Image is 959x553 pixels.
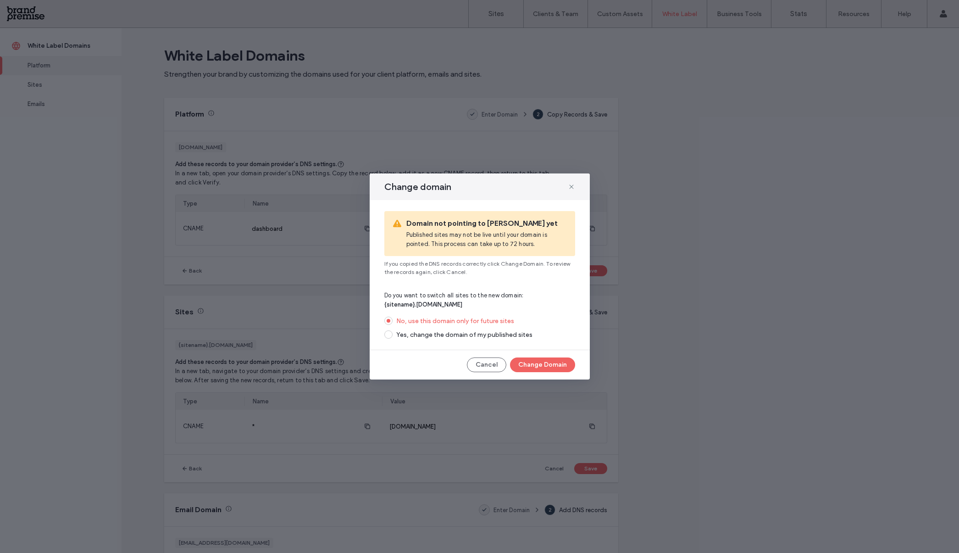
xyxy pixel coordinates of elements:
span: {sitename}.[DOMAIN_NAME] [384,300,575,309]
span: Published sites may not be live until your domain is pointed. This process can take up to 72 hours. [406,230,568,249]
button: Change Domain [510,357,575,372]
div: Yes, change the domain of my published sites [396,331,575,339]
span: Change domain [384,181,451,193]
span: If you copied the DNS records correctly click Change Domain. To review the records again, click C... [384,260,575,276]
span: Do you want to switch all sites to the new domain: [384,291,575,300]
span: Domain not pointing to [PERSON_NAME] yet [406,218,568,229]
div: No, use this domain only for future sites [396,317,575,325]
button: Cancel [467,357,506,372]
